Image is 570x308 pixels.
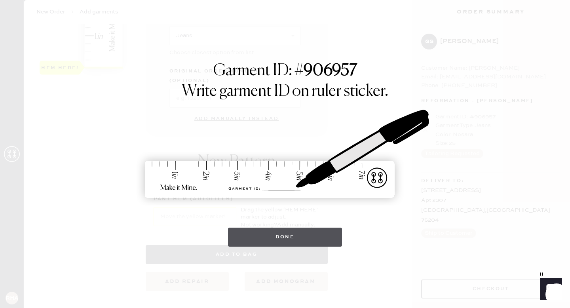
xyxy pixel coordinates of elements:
[228,228,342,247] button: Done
[137,89,433,220] img: ruler-sticker-sharpie.svg
[532,272,566,306] iframe: Front Chat
[213,61,357,82] h1: Garment ID: #
[304,63,357,79] strong: 906957
[182,82,388,101] h1: Write garment ID on ruler sticker.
